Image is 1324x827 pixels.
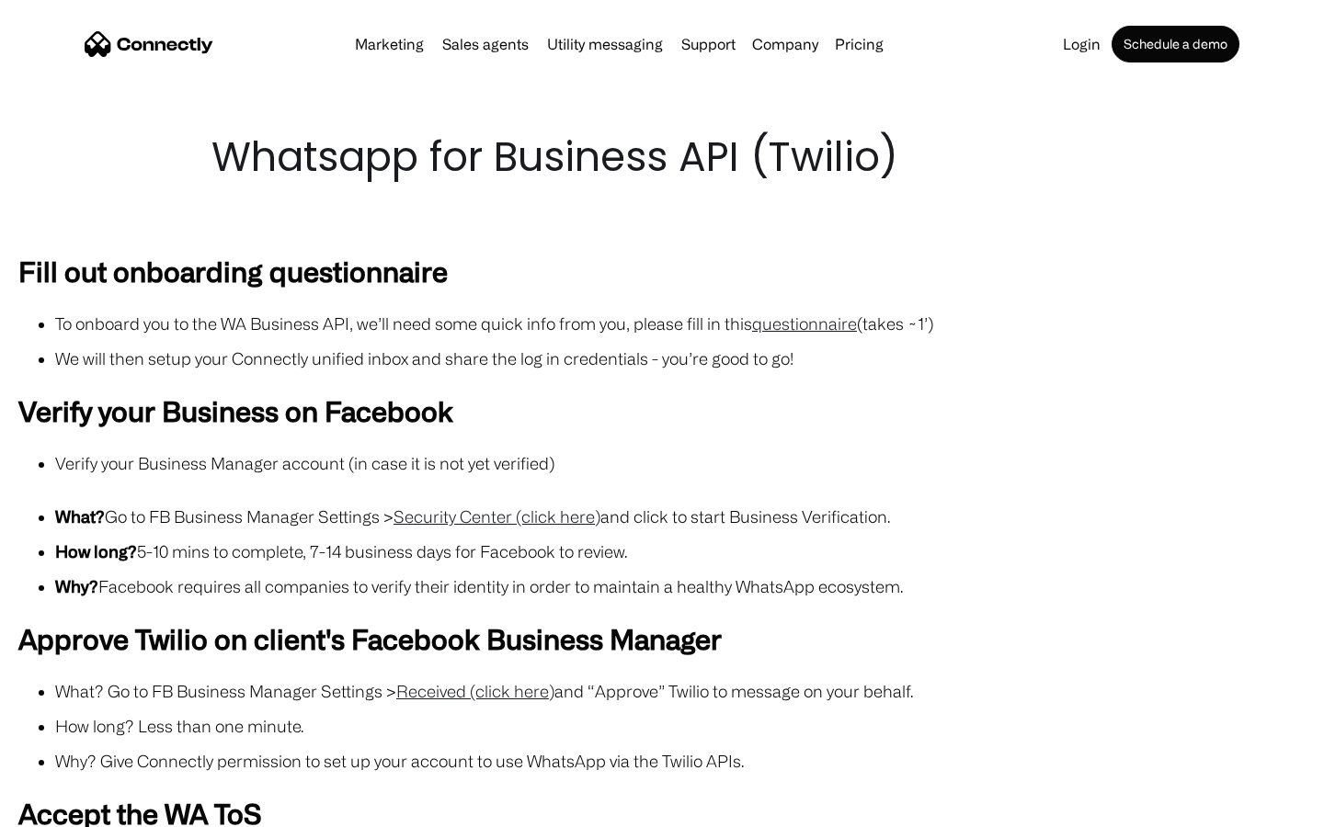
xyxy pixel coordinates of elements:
li: Verify your Business Manager account (in case it is not yet verified) [55,450,1306,476]
li: What? Go to FB Business Manager Settings > and “Approve” Twilio to message on your behalf. [55,678,1306,704]
a: Received (click here) [396,682,554,700]
strong: How long? [55,542,137,561]
a: Marketing [348,37,431,51]
a: Login [1056,37,1108,51]
a: Pricing [827,37,891,51]
li: Facebook requires all companies to verify their identity in order to maintain a healthy WhatsApp ... [55,573,1306,599]
a: Security Center (click here) [394,507,600,526]
div: Company [752,31,818,57]
a: Utility messaging [540,37,670,51]
strong: Why? [55,577,98,595]
a: Support [674,37,743,51]
a: Sales agents [435,37,536,51]
li: To onboard you to the WA Business API, we’ll need some quick info from you, please fill in this (... [55,311,1306,336]
li: How long? Less than one minute. [55,713,1306,739]
a: questionnaire [752,314,857,333]
strong: Verify your Business on Facebook [18,395,453,426]
strong: Approve Twilio on client's Facebook Business Manager [18,623,722,654]
a: Schedule a demo [1112,26,1239,62]
h1: Whatsapp for Business API (Twilio) [211,129,1113,186]
ul: Language list [37,795,110,821]
li: Why? Give Connectly permission to set up your account to use WhatsApp via the Twilio APIs. [55,748,1306,774]
li: 5-10 mins to complete, 7-14 business days for Facebook to review. [55,538,1306,564]
strong: Fill out onboarding questionnaire [18,255,448,287]
li: We will then setup your Connectly unified inbox and share the log in credentials - you’re good to... [55,346,1306,371]
li: Go to FB Business Manager Settings > and click to start Business Verification. [55,504,1306,529]
strong: What? [55,507,105,526]
aside: Language selected: English [18,795,110,821]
